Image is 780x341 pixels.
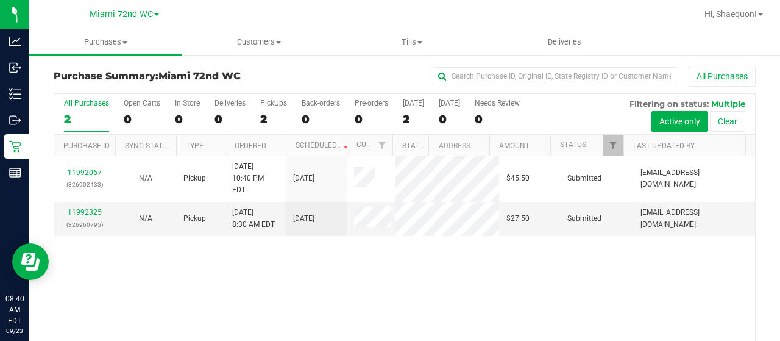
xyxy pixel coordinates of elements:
[506,173,530,184] span: $45.50
[506,213,530,224] span: $27.50
[182,29,335,55] a: Customers
[62,219,108,231] p: (326960795)
[175,112,200,126] div: 0
[232,207,275,230] span: [DATE] 8:30 AM EDT
[12,243,49,280] iframe: Resource center
[560,140,586,149] a: Status
[567,213,601,224] span: Submitted
[29,37,182,48] span: Purchases
[139,213,152,224] button: N/A
[403,112,424,126] div: 2
[293,173,314,184] span: [DATE]
[158,70,241,82] span: Miami 72nd WC
[68,168,102,177] a: 11992067
[704,9,757,19] span: Hi, Shaequon!
[9,140,21,153] inline-svg: Retail
[9,167,21,179] inline-svg: Reports
[139,174,152,182] span: Not Applicable
[186,142,204,150] a: Type
[64,112,109,126] div: 2
[5,326,24,336] p: 09/23
[356,140,394,149] a: Customer
[5,293,24,326] p: 08:40 AM EDT
[124,112,160,126] div: 0
[175,99,200,107] div: In Store
[372,135,392,156] a: Filter
[711,99,745,109] span: Multiple
[9,62,21,74] inline-svg: Inbound
[296,141,351,149] a: Scheduled
[139,173,152,184] button: N/A
[9,35,21,48] inline-svg: Analytics
[235,142,266,150] a: Ordered
[710,111,745,132] button: Clear
[232,161,278,196] span: [DATE] 10:40 PM EDT
[640,167,748,190] span: [EMAIL_ADDRESS][DOMAIN_NAME]
[531,37,598,48] span: Deliveries
[183,173,206,184] span: Pickup
[260,99,287,107] div: PickUps
[302,112,340,126] div: 0
[302,99,340,107] div: Back-orders
[139,214,152,223] span: Not Applicable
[124,99,160,107] div: Open Carts
[183,37,335,48] span: Customers
[63,142,110,150] a: Purchase ID
[90,9,153,20] span: Miami 72nd WC
[439,99,460,107] div: [DATE]
[9,114,21,126] inline-svg: Outbound
[54,71,288,82] h3: Purchase Summary:
[62,179,108,190] p: (326902433)
[403,99,424,107] div: [DATE]
[214,112,246,126] div: 0
[68,208,102,217] a: 11992325
[125,142,172,150] a: Sync Status
[433,67,676,85] input: Search Purchase ID, Original ID, State Registry ID or Customer Name...
[439,112,460,126] div: 0
[214,99,246,107] div: Deliveries
[640,207,748,230] span: [EMAIL_ADDRESS][DOMAIN_NAME]
[475,112,520,126] div: 0
[629,99,709,109] span: Filtering on status:
[29,29,182,55] a: Purchases
[567,173,601,184] span: Submitted
[260,112,287,126] div: 2
[336,37,487,48] span: Tills
[355,112,388,126] div: 0
[293,213,314,224] span: [DATE]
[9,88,21,100] inline-svg: Inventory
[603,135,623,156] a: Filter
[428,135,489,156] th: Address
[402,142,466,150] a: State Registry ID
[488,29,641,55] a: Deliveries
[689,66,756,87] button: All Purchases
[475,99,520,107] div: Needs Review
[355,99,388,107] div: Pre-orders
[633,142,695,150] a: Last Updated By
[64,99,109,107] div: All Purchases
[335,29,488,55] a: Tills
[651,111,708,132] button: Active only
[499,142,530,150] a: Amount
[183,213,206,224] span: Pickup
